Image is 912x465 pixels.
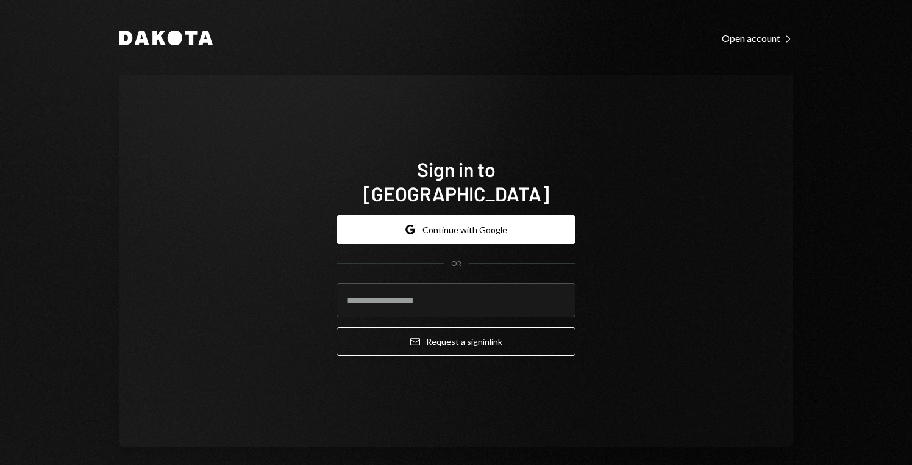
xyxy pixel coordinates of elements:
div: Open account [722,32,793,45]
button: Request a signinlink [337,327,575,356]
h1: Sign in to [GEOGRAPHIC_DATA] [337,157,575,206]
div: OR [451,259,461,269]
a: Open account [722,31,793,45]
button: Continue with Google [337,215,575,244]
